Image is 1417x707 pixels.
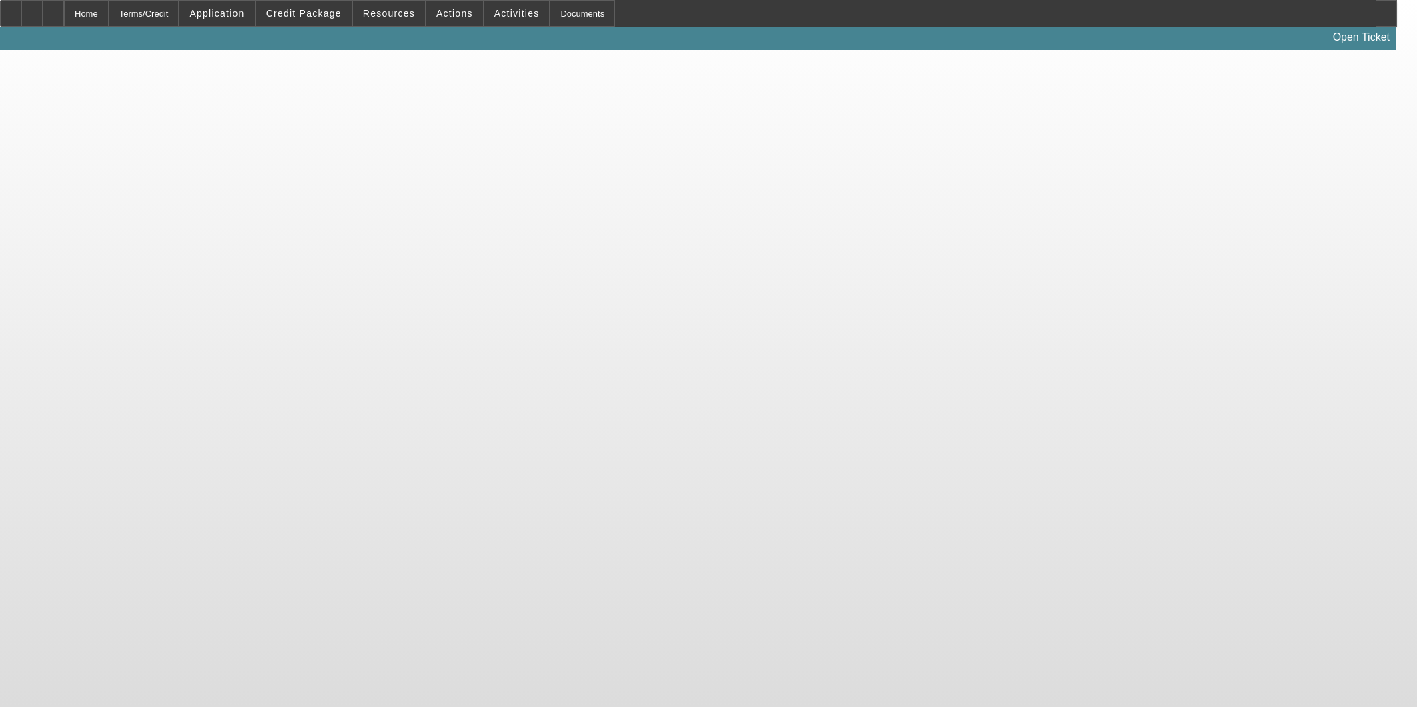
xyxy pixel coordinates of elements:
button: Actions [426,1,483,26]
span: Credit Package [266,8,342,19]
span: Actions [436,8,473,19]
button: Activities [484,1,550,26]
button: Application [179,1,254,26]
a: Open Ticket [1328,26,1395,49]
span: Resources [363,8,415,19]
button: Credit Package [256,1,352,26]
button: Resources [353,1,425,26]
span: Application [189,8,244,19]
span: Activities [494,8,540,19]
